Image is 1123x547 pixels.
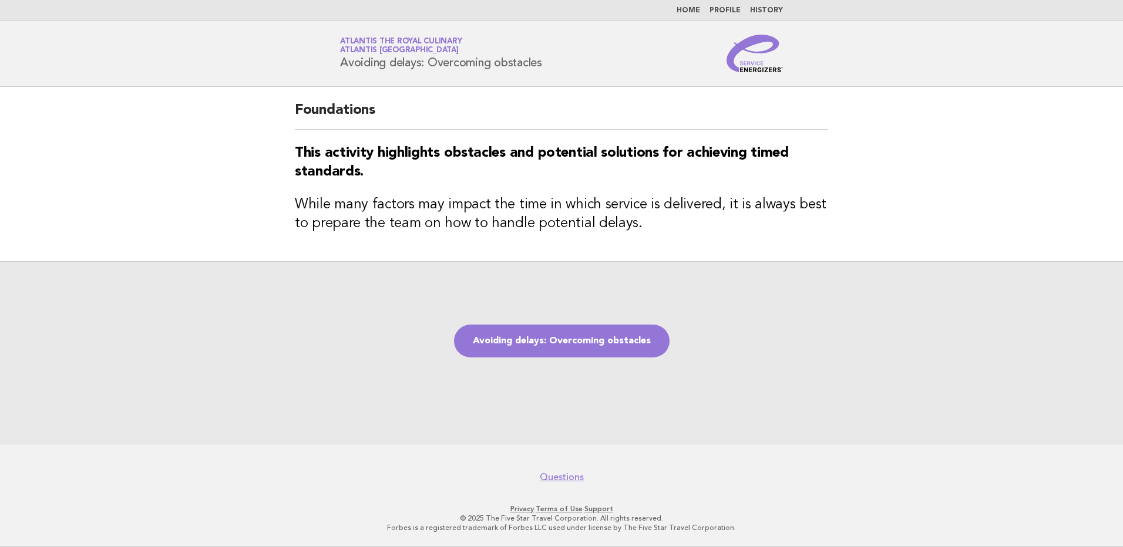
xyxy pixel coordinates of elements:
[202,523,921,532] p: Forbes is a registered trademark of Forbes LLC used under license by The Five Star Travel Corpora...
[750,7,783,14] a: History
[454,325,670,357] a: Avoiding delays: Overcoming obstacles
[202,504,921,514] p: · ·
[295,101,828,130] h2: Foundations
[727,35,783,72] img: Service Energizers
[340,47,459,55] span: Atlantis [GEOGRAPHIC_DATA]
[536,505,583,513] a: Terms of Use
[340,38,462,54] a: Atlantis the Royal CulinaryAtlantis [GEOGRAPHIC_DATA]
[295,146,789,179] strong: This activity highlights obstacles and potential solutions for achieving timed standards.
[677,7,700,14] a: Home
[584,505,613,513] a: Support
[510,505,534,513] a: Privacy
[340,38,542,69] h1: Avoiding delays: Overcoming obstacles
[295,195,828,233] h3: While many factors may impact the time in which service is delivered, it is always best to prepar...
[710,7,741,14] a: Profile
[540,471,584,483] a: Questions
[202,514,921,523] p: © 2025 The Five Star Travel Corporation. All rights reserved.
